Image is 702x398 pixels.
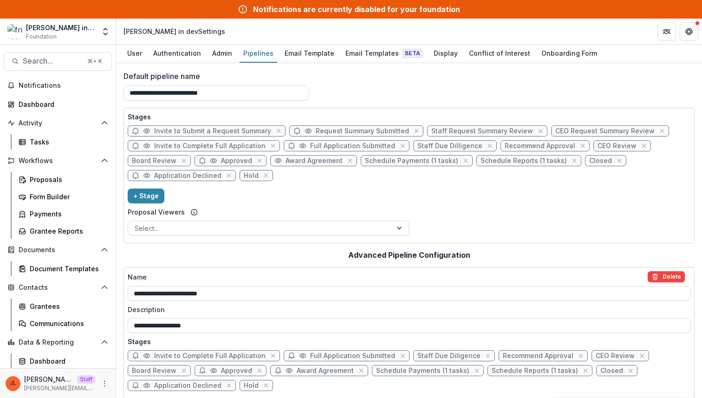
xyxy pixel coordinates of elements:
button: close [398,141,407,150]
nav: breadcrumb [120,25,229,38]
div: User [123,46,146,60]
span: Activity [19,119,97,127]
span: Closed [589,157,612,165]
div: Grantee Reports [30,226,104,236]
a: Pipelines [240,45,277,63]
a: Conflict of Interest [465,45,534,63]
button: Open Contacts [4,280,112,295]
p: Name [128,272,147,282]
button: close [578,141,587,150]
div: Document Templates [30,264,104,274]
span: Invite to Complete Full Application [154,142,266,150]
div: Pipelines [240,46,277,60]
div: Onboarding Form [538,46,601,60]
h2: Advanced Pipeline Configuration [348,251,470,260]
span: Hold [244,382,259,390]
div: Proposals [30,175,104,184]
label: Default pipeline name [123,71,689,82]
button: close [255,366,264,375]
button: close [461,156,470,165]
span: Board Review [132,157,176,165]
span: Schedule Reports (1 tasks) [481,157,567,165]
span: Foundation [26,33,57,41]
span: Recommend Approval [505,142,575,150]
span: Award Agreement [286,157,343,165]
span: Schedule Payments (1 tasks) [365,157,458,165]
button: close [398,351,407,360]
button: close [657,126,667,136]
img: frist in dev [7,24,22,39]
button: close [570,156,579,165]
label: Description [128,305,685,314]
p: Staff [77,375,95,384]
button: Open Workflows [4,153,112,168]
div: ⌘ + K [85,56,104,66]
a: Email Template [281,45,338,63]
button: close [576,351,585,360]
span: CEO Review [598,142,637,150]
span: Contacts [19,284,97,292]
button: close [179,366,188,375]
span: Closed [600,367,623,375]
button: close [179,156,188,165]
span: Full Application Submitted [310,142,395,150]
button: close [639,141,649,150]
a: Dashboard [4,97,112,112]
button: close [357,366,366,375]
a: User [123,45,146,63]
div: Authentication [149,46,205,60]
div: Admin [208,46,236,60]
a: Grantee Reports [15,223,112,239]
span: Schedule Payments (1 tasks) [376,367,469,375]
button: close [536,126,545,136]
button: Partners [657,22,676,41]
button: close [485,141,494,150]
button: Open Activity [4,116,112,130]
span: Approved [221,157,252,165]
button: close [255,156,264,165]
div: Conflict of Interest [465,46,534,60]
span: Workflows [19,157,97,165]
button: close [274,126,283,136]
button: close [268,351,278,360]
span: Award Agreement [297,367,354,375]
span: Hold [244,172,259,180]
span: CEO Request Summary Review [555,127,655,135]
button: close [483,351,493,360]
button: close [224,381,234,390]
button: Open Data & Reporting [4,335,112,350]
a: Grantees [15,299,112,314]
a: Onboarding Form [538,45,601,63]
button: close [581,366,590,375]
div: Display [430,46,461,60]
div: Grantees [30,301,104,311]
p: [PERSON_NAME][EMAIL_ADDRESS][DOMAIN_NAME] [24,384,95,392]
div: Payments [30,209,104,219]
a: Proposals [15,172,112,187]
span: Request Summary Submitted [316,127,409,135]
button: close [268,141,278,150]
div: [PERSON_NAME] in dev [26,23,95,33]
a: Tasks [15,134,112,150]
div: Communications [30,319,104,328]
a: Form Builder [15,189,112,204]
button: close [261,171,271,180]
span: Documents [19,246,97,254]
button: Open entity switcher [99,22,112,41]
a: Authentication [149,45,205,63]
span: Search... [23,57,82,65]
a: Dashboard [15,353,112,369]
button: close [345,156,355,165]
button: close [626,366,635,375]
span: Staff Due Dilligence [417,142,482,150]
a: Admin [208,45,236,63]
button: Notifications [4,78,112,93]
div: Dashboard [19,99,104,109]
button: More [99,378,110,389]
div: Form Builder [30,192,104,202]
span: Notifications [19,82,108,90]
span: Full Application Submitted [310,352,395,360]
p: Stages [128,112,690,122]
button: close [472,366,481,375]
a: Payments [15,206,112,222]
